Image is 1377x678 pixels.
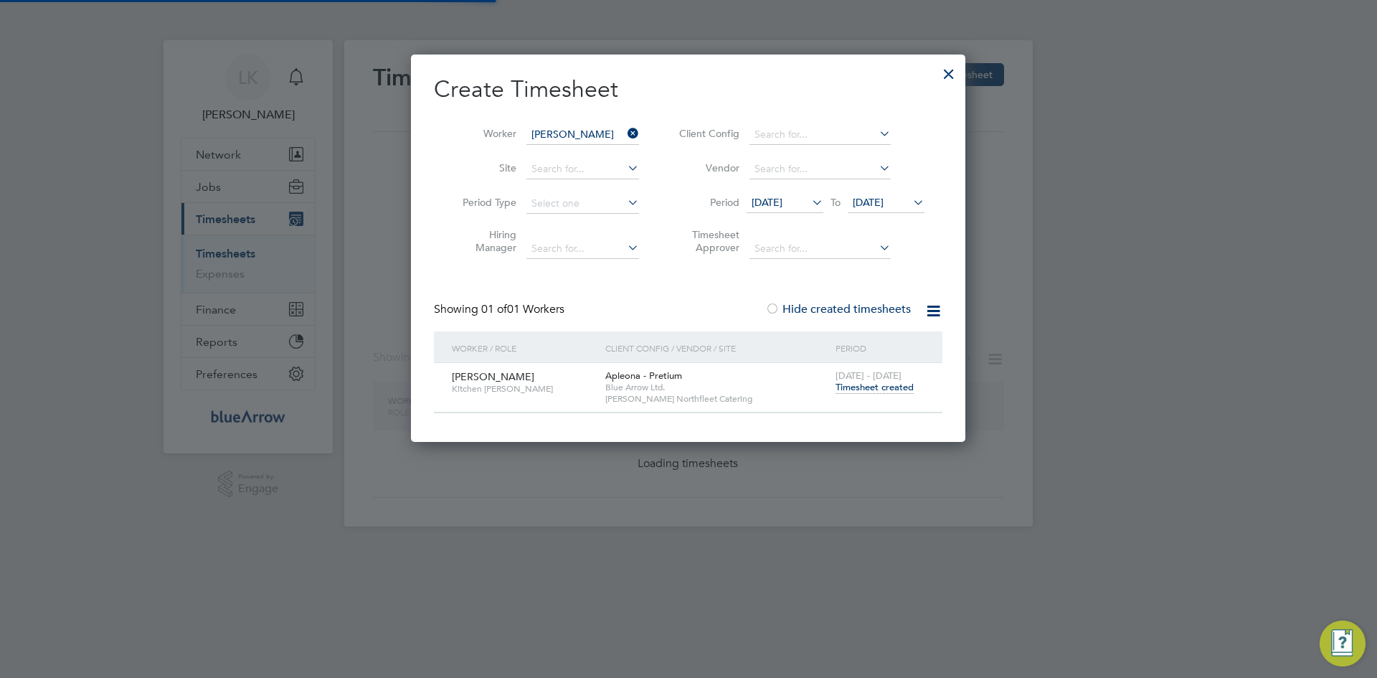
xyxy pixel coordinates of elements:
span: Kitchen [PERSON_NAME] [452,383,595,395]
span: Timesheet created [836,381,914,394]
input: Search for... [526,239,639,259]
label: Timesheet Approver [675,228,739,254]
label: Site [452,161,516,174]
span: 01 of [481,302,507,316]
label: Hide created timesheets [765,302,911,316]
span: To [826,193,845,212]
label: Worker [452,127,516,140]
label: Period Type [452,196,516,209]
h2: Create Timesheet [434,75,942,105]
input: Search for... [749,125,891,145]
div: Client Config / Vendor / Site [602,331,832,364]
span: [PERSON_NAME] [452,370,534,383]
span: [DATE] [752,196,782,209]
span: Apleona - Pretium [605,369,682,382]
label: Vendor [675,161,739,174]
span: 01 Workers [481,302,564,316]
span: [DATE] [853,196,884,209]
input: Select one [526,194,639,214]
div: Worker / Role [448,331,602,364]
input: Search for... [749,239,891,259]
input: Search for... [526,159,639,179]
div: Showing [434,302,567,317]
label: Hiring Manager [452,228,516,254]
input: Search for... [526,125,639,145]
span: Blue Arrow Ltd. [605,382,828,393]
button: Engage Resource Center [1320,621,1366,667]
input: Search for... [749,159,891,179]
label: Client Config [675,127,739,140]
div: Period [832,331,928,364]
span: [PERSON_NAME] Northfleet Catering [605,393,828,405]
label: Period [675,196,739,209]
span: [DATE] - [DATE] [836,369,902,382]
